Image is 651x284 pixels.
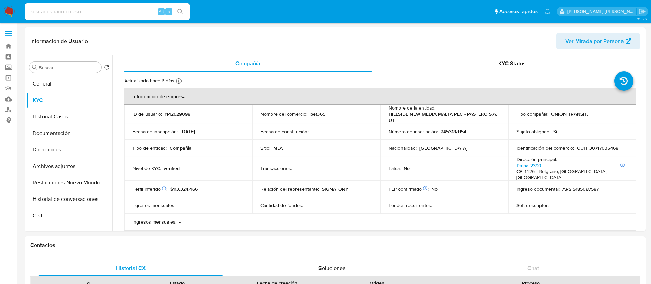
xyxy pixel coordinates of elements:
span: Ver Mirada por Persona [565,33,624,49]
p: verified [164,165,180,171]
span: Chat [527,264,539,272]
p: bet365 [310,111,325,117]
button: General [26,76,112,92]
a: Notificaciones [545,9,550,14]
p: Compañia [170,145,192,151]
p: Sí [553,128,557,135]
p: Transacciones : [260,165,292,171]
button: Historial de conversaciones [26,191,112,207]
span: KYC Status [498,59,526,67]
p: [DATE] [181,128,195,135]
span: $113,324,466 [170,185,198,192]
h4: CP: 1426 - Belgrano, [GEOGRAPHIC_DATA], [GEOGRAPHIC_DATA] [516,169,625,181]
p: - [178,202,179,208]
span: Alt [159,8,164,15]
p: Nivel de KYC : [132,165,161,171]
p: Tipo de entidad : [132,145,167,151]
p: Identificación del comercio : [516,145,574,151]
button: CVU [26,224,112,240]
p: HILLSIDE NEW MEDIA MALTA PLC - PASTEKO S.A. UT [388,111,497,123]
button: KYC [26,92,112,109]
p: Soft descriptor : [516,202,549,208]
a: Salir [639,8,646,15]
p: 1142629098 [165,111,190,117]
button: Ver Mirada por Persona [556,33,640,49]
p: 245318/1154 [441,128,466,135]
p: Tipo compañía : [516,111,548,117]
span: s [168,8,170,15]
p: CUIT 30717035468 [577,145,618,151]
h1: Contactos [30,242,640,249]
p: Sujeto obligado : [516,128,550,135]
p: - [295,165,296,171]
p: - [435,202,436,208]
p: Ingresos mensuales : [132,219,176,225]
p: Relación del representante : [260,186,319,192]
p: No [431,186,438,192]
p: Fondos recurrentes : [388,202,432,208]
button: Direcciones [26,141,112,158]
button: search-icon [173,7,187,16]
p: PEP confirmado : [388,186,429,192]
p: Nombre de la entidad : [388,105,435,111]
button: Buscar [32,65,37,70]
th: Información de empresa [124,88,636,105]
h1: Información de Usuario [30,38,88,45]
button: Archivos adjuntos [26,158,112,174]
button: Historial Casos [26,109,112,125]
button: Volver al orden por defecto [104,65,109,72]
p: - [179,219,181,225]
p: ID de usuario : [132,111,162,117]
span: Historial CX [116,264,146,272]
p: Sitio : [260,145,270,151]
span: Soluciones [318,264,346,272]
p: Nombre del comercio : [260,111,307,117]
p: - [311,128,313,135]
p: No [404,165,410,171]
button: Documentación [26,125,112,141]
input: Buscar [39,65,98,71]
p: Número de inscripción : [388,128,438,135]
input: Buscar usuario o caso... [25,7,190,16]
p: Fatca : [388,165,401,171]
p: Fecha de inscripción : [132,128,178,135]
p: Perfil Inferido : [132,186,167,192]
p: UNION TRANSIT. [551,111,588,117]
span: Compañía [235,59,260,67]
p: SIGNATORY [322,186,348,192]
p: - [306,202,307,208]
p: Actualizado hace 6 días [124,78,174,84]
p: Egresos mensuales : [132,202,175,208]
span: Accesos rápidos [499,8,538,15]
p: Dirección principal : [516,156,557,162]
button: Restricciones Nuevo Mundo [26,174,112,191]
p: [GEOGRAPHIC_DATA] [419,145,467,151]
th: Datos de contacto [124,230,636,247]
p: ARS $185087587 [562,186,599,192]
p: - [551,202,553,208]
p: MLA [273,145,283,151]
p: Nacionalidad : [388,145,417,151]
a: Palpa 2390 [516,162,542,169]
p: Fecha de constitución : [260,128,309,135]
button: CBT [26,207,112,224]
p: maria.acosta@mercadolibre.com [567,8,637,15]
p: Cantidad de fondos : [260,202,303,208]
p: Ingreso documental : [516,186,560,192]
